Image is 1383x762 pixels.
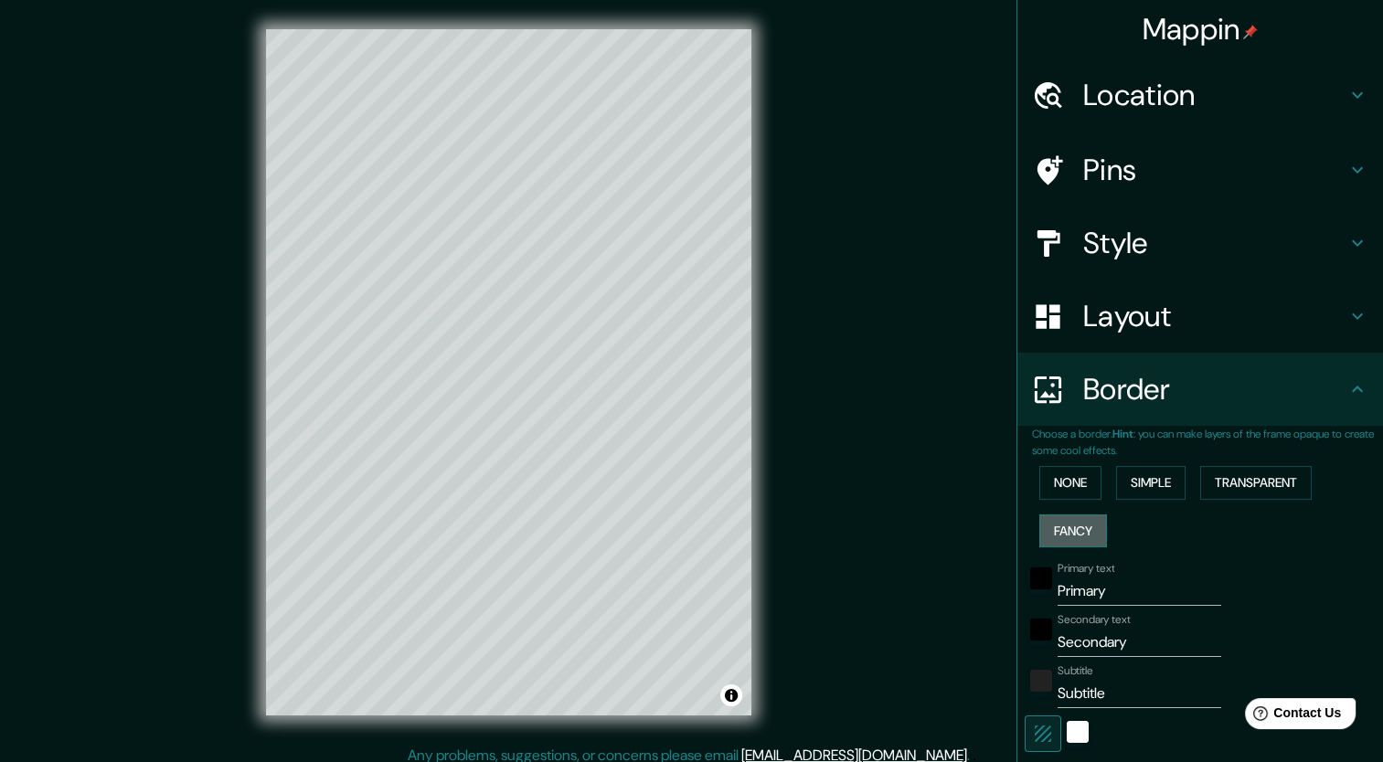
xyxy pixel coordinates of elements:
[1017,280,1383,353] div: Layout
[1083,298,1346,334] h4: Layout
[1017,58,1383,132] div: Location
[1143,11,1259,48] h4: Mappin
[1030,670,1052,692] button: color-222222
[1030,567,1052,589] button: black
[1083,225,1346,261] h4: Style
[1058,561,1114,577] label: Primary text
[1243,25,1258,39] img: pin-icon.png
[1030,619,1052,640] button: black
[1017,133,1383,206] div: Pins
[1058,663,1093,679] label: Subtitle
[1017,206,1383,280] div: Style
[1039,514,1107,548] button: Fancy
[1083,371,1346,407] h4: Border
[1083,77,1346,113] h4: Location
[1083,152,1346,188] h4: Pins
[1200,466,1312,500] button: Transparent
[1112,427,1133,441] b: Hint
[1220,691,1363,742] iframe: Help widget launcher
[1116,466,1186,500] button: Simple
[1039,466,1101,500] button: None
[1067,721,1089,743] button: white
[1058,612,1131,628] label: Secondary text
[1017,353,1383,426] div: Border
[1032,426,1383,459] p: Choose a border. : you can make layers of the frame opaque to create some cool effects.
[720,684,742,706] button: Toggle attribution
